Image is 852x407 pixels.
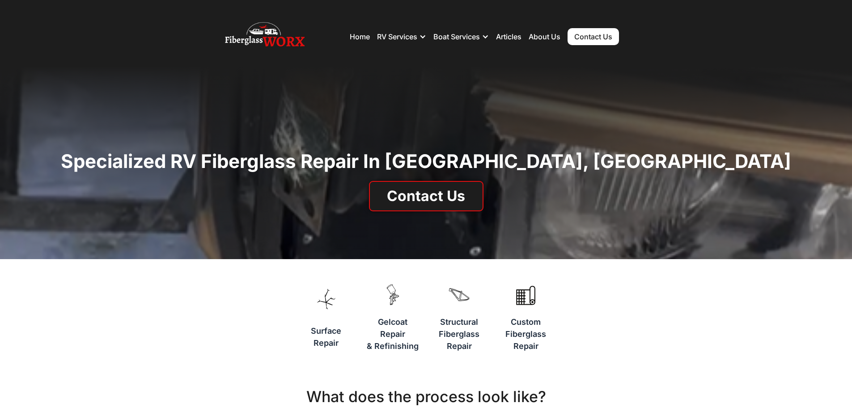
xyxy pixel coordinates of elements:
h3: Surface Repair [311,325,341,349]
h3: Custom Fiberglass Repair [502,316,549,352]
a: Contact Us [369,181,483,211]
a: Home [350,32,370,41]
div: RV Services [377,32,417,41]
h3: Gelcoat Repair & Refinishing [367,316,419,352]
h3: Structural Fiberglass Repair [436,316,483,352]
div: Boat Services [433,32,480,41]
img: A piece of fiberglass that represents structure [445,273,473,315]
h1: Specialized RV Fiberglass repair in [GEOGRAPHIC_DATA], [GEOGRAPHIC_DATA] [61,150,791,173]
img: A paint gun [379,273,407,315]
a: Contact Us [568,28,619,45]
a: About Us [529,32,560,41]
h2: What does the process look like? [216,388,636,406]
img: A vector of icon of a spreading spider crack [312,273,340,325]
a: Articles [496,32,521,41]
img: A roll of fiberglass mat [512,273,540,315]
